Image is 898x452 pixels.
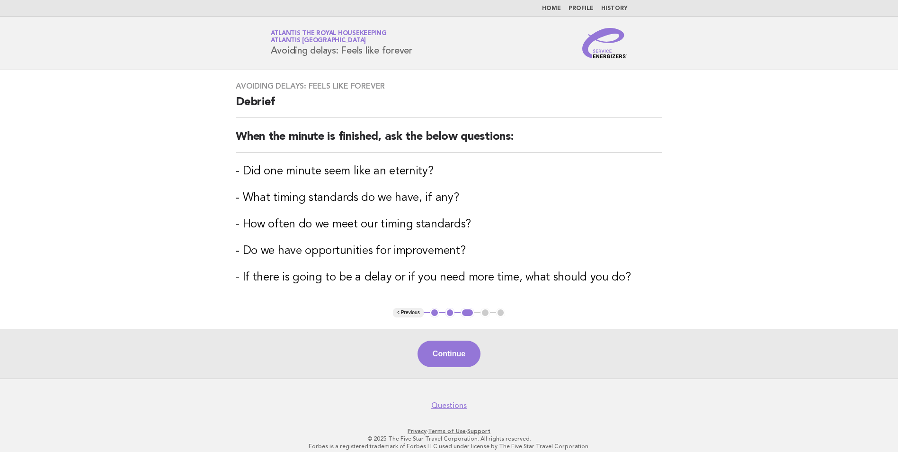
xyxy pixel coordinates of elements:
[160,435,739,443] p: © 2025 The Five Star Travel Corporation. All rights reserved.
[431,401,467,410] a: Questions
[236,270,662,285] h3: - If there is going to be a delay or if you need more time, what should you do?
[236,95,662,118] h2: Debrief
[582,28,628,58] img: Service Energizers
[601,6,628,11] a: History
[542,6,561,11] a: Home
[271,30,387,44] a: Atlantis the Royal HousekeepingAtlantis [GEOGRAPHIC_DATA]
[236,81,662,91] h3: Avoiding delays: Feels like forever
[236,190,662,206] h3: - What timing standards do we have, if any?
[236,217,662,232] h3: - How often do we meet our timing standards?
[236,129,662,153] h2: When the minute is finished, ask the below questions:
[160,443,739,450] p: Forbes is a registered trademark of Forbes LLC used under license by The Five Star Travel Corpora...
[271,38,366,44] span: Atlantis [GEOGRAPHIC_DATA]
[408,428,427,434] a: Privacy
[271,31,412,55] h1: Avoiding delays: Feels like forever
[428,428,466,434] a: Terms of Use
[393,308,424,317] button: < Previous
[418,341,480,367] button: Continue
[236,244,662,259] h3: - Do we have opportunities for improvement?
[445,308,455,317] button: 2
[467,428,490,434] a: Support
[569,6,594,11] a: Profile
[430,308,439,317] button: 1
[160,427,739,435] p: · ·
[236,164,662,179] h3: - Did one minute seem like an eternity?
[461,308,474,317] button: 3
